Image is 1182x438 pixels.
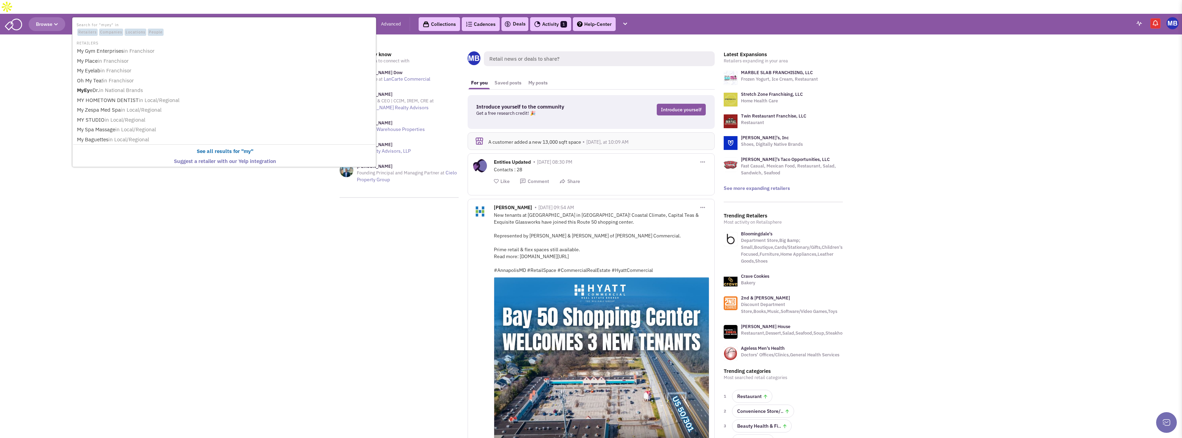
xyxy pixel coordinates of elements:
span: President & CEO | CCIM, IREM, CRE at [357,98,434,104]
p: Home Health Care [741,98,803,104]
a: MyEyeDr.in National Brands [75,86,375,95]
span: Browse [36,21,58,27]
p: Frozen Yogurt, Ice Cream, Restaurant [741,76,818,83]
p: Restaurant [741,119,806,126]
h3: [PERSON_NAME] [357,142,411,148]
span: 3 [724,422,728,429]
b: Suggest a retailer with our Yelp integration [174,158,276,164]
p: Others in your area to connect with [340,58,459,64]
a: See all results for "my" [75,147,375,156]
h3: Latest Expansions [724,51,843,58]
span: [PERSON_NAME] [494,204,532,212]
p: Doctors’ Offices/Clinics,General Health Services [741,352,839,358]
img: icon-collection-lavender-black.svg [423,21,429,28]
span: 1 [560,21,567,28]
a: Collections [419,17,460,31]
img: icon-deals.svg [504,20,511,28]
a: [PERSON_NAME] House [741,324,790,329]
p: Shoes, Digitally Native Brands [741,141,803,148]
a: My Spa Massagein Local/Regional [75,125,375,134]
p: Discount Department Store,Books,Music,Software/Video Games,Toys [741,301,843,315]
button: Share [559,178,580,185]
a: [PERSON_NAME]'s, Inc [741,135,789,141]
h3: [PERSON_NAME] [357,120,425,126]
span: in Local/Regional [105,116,145,123]
a: MY STUDIOin Local/Regional [75,115,375,125]
span: in Franchisor [103,77,134,84]
span: 1 [724,393,728,400]
span: in National Brands [99,87,143,93]
a: My posts [525,77,551,89]
span: in Franchisor [98,58,129,64]
a: My Gym Enterprisesin Franchisor [75,47,375,56]
a: Ageless Men's Health [741,345,785,351]
a: MARBLE SLAB FRANCHISING, LLC [741,70,813,75]
p: Retailers expanding in your area [724,58,843,64]
a: Cadences [462,17,500,31]
img: help.png [577,21,583,27]
span: in Local/Regional [115,126,156,133]
h3: [PERSON_NAME] [357,163,459,170]
h3: People you may know [340,51,459,58]
a: [PERSON_NAME]'s Taco Opportunities, LLC [741,156,830,162]
span: Locations [125,29,146,36]
p: Fast Casual, Mexican Food, Restaurant, Salad, Sandwich, Seafood [741,163,843,176]
span: Retailers [77,29,98,36]
a: My Zespa Med Spain Local/Regional [75,105,375,115]
span: Retail news or deals to share? [484,51,715,66]
span: in Local/Regional [108,136,149,143]
a: Saved posts [491,77,525,89]
h3: [PERSON_NAME] [357,91,459,98]
img: logo [724,158,737,172]
img: logo [724,71,737,85]
a: Oh My Tea!in Franchisor [75,76,375,85]
a: My Baguettesin Local/Regional [75,135,375,144]
a: Crave Cookies [741,273,769,279]
p: Department Store,Big &amp; Small,Boutique,Cards/Stationary/Gifts,Children's Focused,Furniture,Hom... [741,237,843,265]
a: MY HOMETOWN DENTISTin Local/Regional [75,96,375,105]
span: in Franchisor [100,67,131,74]
button: Comment [520,178,549,185]
span: in Local/Regional [121,106,162,113]
b: MyEy [77,87,90,93]
img: logo [724,136,737,150]
p: Bakery [741,279,769,286]
a: [PERSON_NAME] Realty Advisors [357,104,429,111]
button: Browse [29,17,65,31]
b: See all results for "my" [197,148,253,154]
li: Search for "myey" in [73,21,375,37]
a: My Eyelabin Franchisor [75,66,375,75]
a: Convenience Store/.. [732,405,794,418]
button: Like [494,178,510,185]
span: Entities Updated [494,159,531,167]
a: Warehouse Properties [377,126,425,132]
p: Restaurant,Dessert,Salad,Seafood,Soup,Steakhouse [741,330,850,337]
img: logo [724,114,737,128]
a: Beauty Health & Fi.. [732,419,792,432]
a: Restaurant [732,390,772,403]
img: logo [724,93,737,106]
a: Activity1 [530,17,571,31]
a: Help-Center [573,17,616,31]
a: Mac Brady [1166,17,1179,29]
a: My Placein Franchisor [75,57,375,66]
span: People [148,29,164,36]
h3: Trending categories [724,368,843,374]
a: For you [468,77,491,89]
a: L&B Realty Advisors, LLP [357,148,411,154]
span: [DATE] 08:30 PM [537,159,572,165]
span: Like [500,178,510,184]
li: RETAILERS [73,39,375,46]
img: Activity.png [534,21,540,27]
a: 2nd & [PERSON_NAME] [741,295,790,301]
a: Twin Restaurant Franchise, LLC [741,113,806,119]
span: 2 [724,408,728,415]
h3: Introduce yourself to the community [476,104,607,110]
div: New tenants at [GEOGRAPHIC_DATA] in [GEOGRAPHIC_DATA]! Coastal Climate, Capital Teas & Exquisite ... [494,212,709,274]
span: in Franchisor [124,48,155,54]
p: Most searched retail categories [724,374,843,381]
a: Suggest a retailer with our Yelp integration [75,157,375,166]
h3: Trending Retailers [724,213,843,219]
a: Cielo Property Group [357,170,457,183]
p: Get a free research credit! 🎉 [476,110,607,117]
